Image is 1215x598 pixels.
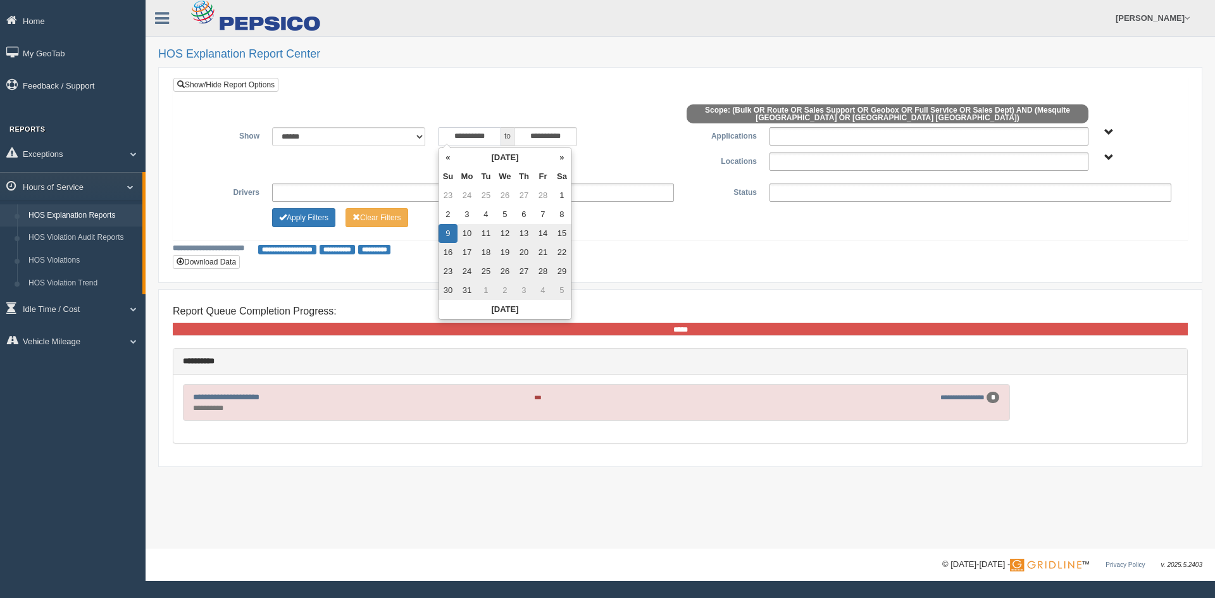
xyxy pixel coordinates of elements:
img: Gridline [1010,559,1081,571]
td: 25 [477,186,495,205]
td: 31 [458,281,477,300]
th: « [439,148,458,167]
a: HOS Violation Trend [23,272,142,295]
td: 4 [533,281,552,300]
td: 21 [533,243,552,262]
td: 16 [439,243,458,262]
td: 15 [552,224,571,243]
td: 14 [533,224,552,243]
th: [DATE] [439,300,571,319]
td: 18 [477,243,495,262]
td: 5 [495,205,514,224]
th: » [552,148,571,167]
td: 27 [514,262,533,281]
h2: HOS Explanation Report Center [158,48,1202,61]
td: 12 [495,224,514,243]
td: 10 [458,224,477,243]
td: 24 [458,262,477,281]
td: 5 [552,281,571,300]
td: 2 [439,205,458,224]
td: 3 [514,281,533,300]
a: HOS Explanation Reports [23,204,142,227]
td: 26 [495,186,514,205]
td: 2 [495,281,514,300]
td: 1 [477,281,495,300]
label: Show [183,127,266,142]
td: 24 [458,186,477,205]
td: 17 [458,243,477,262]
label: Applications [680,127,763,142]
th: Su [439,167,458,186]
td: 19 [495,243,514,262]
th: [DATE] [458,148,552,167]
div: © [DATE]-[DATE] - ™ [942,558,1202,571]
td: 4 [477,205,495,224]
td: 13 [514,224,533,243]
a: HOS Violation Audit Reports [23,227,142,249]
a: HOS Violations [23,249,142,272]
td: 23 [439,186,458,205]
td: 30 [439,281,458,300]
td: 28 [533,262,552,281]
td: 27 [514,186,533,205]
span: v. 2025.5.2403 [1161,561,1202,568]
label: Status [680,184,763,199]
td: 22 [552,243,571,262]
button: Download Data [173,255,240,269]
a: Privacy Policy [1106,561,1145,568]
td: 7 [533,205,552,224]
td: 25 [477,262,495,281]
label: Drivers [183,184,266,199]
th: Fr [533,167,552,186]
th: Th [514,167,533,186]
td: 23 [439,262,458,281]
td: 1 [552,186,571,205]
td: 20 [514,243,533,262]
td: 29 [552,262,571,281]
span: to [501,127,514,146]
th: We [495,167,514,186]
td: 26 [495,262,514,281]
td: 3 [458,205,477,224]
span: Scope: (Bulk OR Route OR Sales Support OR Geobox OR Full Service OR Sales Dept) AND (Mesquite [GE... [687,104,1088,123]
th: Mo [458,167,477,186]
td: 11 [477,224,495,243]
h4: Report Queue Completion Progress: [173,306,1188,317]
th: Sa [552,167,571,186]
button: Change Filter Options [272,208,335,227]
th: Tu [477,167,495,186]
td: 28 [533,186,552,205]
td: 9 [439,224,458,243]
td: 8 [552,205,571,224]
td: 6 [514,205,533,224]
label: Locations [680,153,763,168]
button: Change Filter Options [346,208,408,227]
a: Show/Hide Report Options [173,78,278,92]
